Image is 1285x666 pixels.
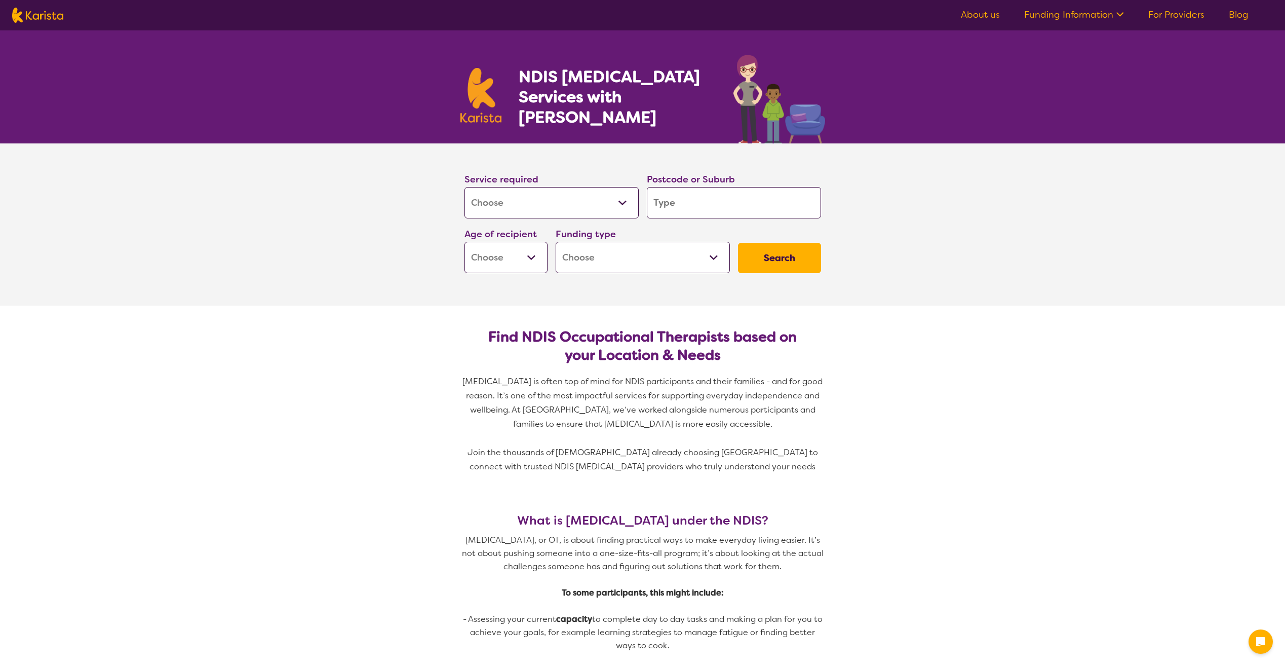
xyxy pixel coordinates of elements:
div: [MEDICAL_DATA] is often top of mind for NDIS participants and their families - and for good reaso... [460,375,825,431]
label: Service required [464,173,538,186]
strong: To some participants, this might include: [562,587,724,598]
div: Join the thousands of [DEMOGRAPHIC_DATA] already choosing [GEOGRAPHIC_DATA] to connect with trust... [460,446,825,474]
img: Karista logo [12,8,63,23]
h1: NDIS [MEDICAL_DATA] Services with [PERSON_NAME] [519,66,716,127]
label: Postcode or Suburb [647,173,735,186]
label: Funding type [556,228,616,240]
img: occupational-therapy [733,55,825,143]
a: Funding Information [1024,9,1124,21]
h2: Find NDIS Occupational Therapists based on your Location & Needs [473,328,813,364]
strong: capacity [556,614,592,624]
img: Karista logo [460,68,502,123]
p: [MEDICAL_DATA], or OT, is about finding practical ways to make everyday living easier. It’s not a... [460,534,825,573]
a: Blog [1229,9,1249,21]
label: Age of recipient [464,228,537,240]
button: Search [738,243,821,273]
a: For Providers [1148,9,1204,21]
input: Type [647,187,821,218]
p: - Assessing your current to complete day to day tasks and making a plan for you to achieve your g... [460,613,825,652]
a: About us [961,9,1000,21]
h3: What is [MEDICAL_DATA] under the NDIS? [460,513,825,528]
